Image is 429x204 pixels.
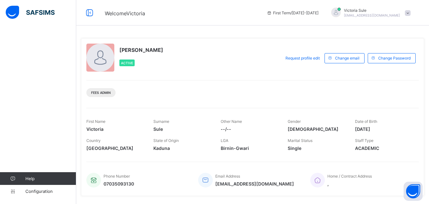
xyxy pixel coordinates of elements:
span: State of Origin [153,138,179,143]
span: Welcome Victoria [105,10,145,17]
span: [PERSON_NAME] [119,47,163,53]
span: Configuration [25,189,76,194]
span: Birnin-Gwari [221,145,278,151]
span: Sule [153,126,211,132]
span: Change Password [378,56,411,60]
span: Help [25,176,76,181]
span: ACADEMIC [355,145,412,151]
span: Kaduna [153,145,211,151]
span: First Name [86,119,105,124]
span: [DATE] [355,126,412,132]
span: , [327,181,372,186]
span: session/term information [267,11,318,15]
span: Victoria [86,126,144,132]
span: Other Name [221,119,242,124]
span: Marital Status [288,138,312,143]
div: VictoriaSule [325,8,414,18]
span: --/-- [221,126,278,132]
span: Home / Contract Address [327,174,372,179]
span: Single [288,145,345,151]
span: Fees Admin [91,91,111,95]
span: Change email [335,56,359,60]
span: [EMAIL_ADDRESS][DOMAIN_NAME] [215,181,294,186]
span: LGA [221,138,228,143]
span: Gender [288,119,301,124]
span: [GEOGRAPHIC_DATA] [86,145,144,151]
button: Open asap [404,182,423,201]
img: safsims [6,6,55,19]
span: Active [121,61,133,65]
span: Staff Type [355,138,373,143]
span: Country [86,138,101,143]
span: Date of Birth [355,119,377,124]
span: 07035093130 [104,181,134,186]
span: Victoria Sule [344,8,400,13]
span: [DEMOGRAPHIC_DATA] [288,126,345,132]
span: Phone Number [104,174,130,179]
span: Request profile edit [285,56,320,60]
span: [EMAIL_ADDRESS][DOMAIN_NAME] [344,13,400,17]
span: Email Address [215,174,240,179]
span: Surname [153,119,169,124]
